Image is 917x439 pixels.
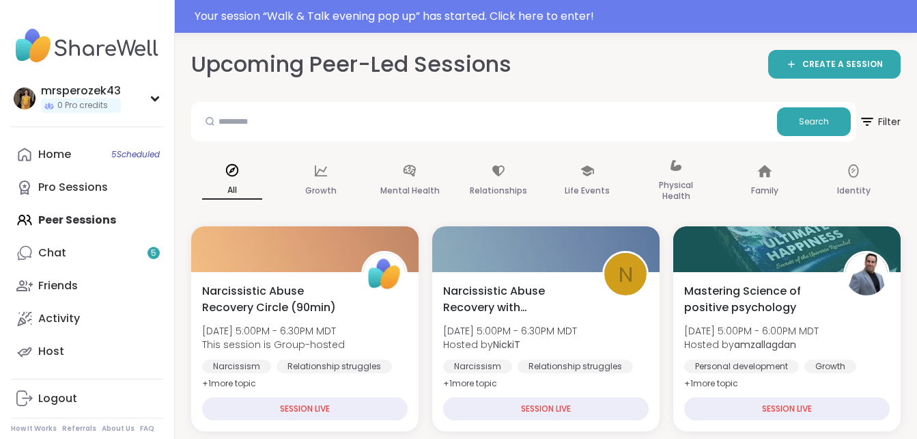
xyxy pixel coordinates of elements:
div: Growth [804,360,856,373]
span: [DATE] 5:00PM - 6:30PM MDT [443,324,577,338]
p: Mental Health [380,183,440,199]
div: Narcissism [443,360,512,373]
div: Relationship struggles [277,360,392,373]
p: Growth [305,183,337,199]
span: Filter [859,105,901,138]
img: ShareWell [363,253,406,295]
span: 5 Scheduled [111,149,160,160]
a: Chat5 [11,237,163,269]
span: [DATE] 5:00PM - 6:30PM MDT [202,324,345,338]
div: Logout [38,391,77,406]
div: Pro Sessions [38,180,108,195]
b: NickiT [493,338,520,351]
div: mrsperozek43 [41,83,121,98]
b: amzallagdan [734,338,796,351]
span: Search [799,116,829,128]
a: Activity [11,302,163,335]
div: Relationship struggles [518,360,633,373]
a: Host [11,335,163,368]
p: Family [751,183,778,199]
span: 0 Pro credits [57,100,108,111]
a: Friends [11,269,163,302]
div: Activity [38,311,80,326]
a: FAQ [140,424,154,434]
span: Hosted by [443,338,577,351]
img: ShareWell Nav Logo [11,22,163,70]
span: N [619,258,633,291]
a: CREATE A SESSION [768,50,901,79]
div: SESSION LIVE [202,397,408,421]
span: CREATE A SESSION [802,59,883,70]
div: SESSION LIVE [684,397,890,421]
button: Search [777,107,851,136]
p: Life Events [565,183,610,199]
a: Pro Sessions [11,171,163,204]
div: Narcissism [202,360,271,373]
p: Physical Health [646,177,706,204]
span: Mastering Science of positive psychology [684,283,828,316]
p: Identity [837,183,871,199]
span: This session is Group-hosted [202,338,345,351]
span: 5 [151,248,156,259]
div: Chat [38,245,66,261]
span: Hosted by [684,338,819,351]
a: About Us [102,424,135,434]
span: Narcissistic Abuse Recovery with [DEMOGRAPHIC_DATA] [443,283,587,316]
img: amzallagdan [845,253,888,295]
a: Referrals [62,424,96,434]
p: All [202,182,262,200]
div: Home [38,147,71,162]
div: Your session “ Walk & Talk evening pop up ” has started. Click here to enter! [195,8,909,25]
span: Narcissistic Abuse Recovery Circle (90min) [202,283,346,316]
a: Logout [11,382,163,415]
a: How It Works [11,424,57,434]
div: SESSION LIVE [443,397,649,421]
div: Host [38,344,64,359]
h2: Upcoming Peer-Led Sessions [191,49,511,80]
button: Filter [859,102,901,142]
a: Home5Scheduled [11,138,163,171]
img: mrsperozek43 [14,88,36,109]
span: [DATE] 5:00PM - 6:00PM MDT [684,324,819,338]
div: Personal development [684,360,799,373]
p: Relationships [470,183,527,199]
div: Friends [38,278,78,293]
